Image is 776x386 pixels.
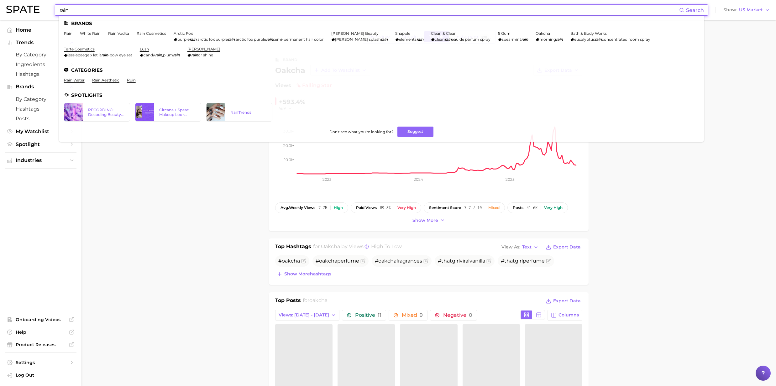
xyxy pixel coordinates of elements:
tspan: 20.0m [283,143,295,148]
a: Help [5,327,76,337]
span: Home [16,27,66,33]
button: paid views89.3%Very high [351,202,421,213]
span: 11 [378,312,381,318]
a: [PERSON_NAME] [187,47,220,51]
button: Export Data [544,243,582,252]
span: Search [686,7,704,13]
span: Hashtags [16,71,66,77]
em: rain [595,37,602,42]
button: ShowUS Market [722,6,771,14]
img: SPATE [6,6,39,13]
span: # [278,258,300,264]
span: Export Data [553,298,581,304]
span: by Category [16,52,66,58]
span: Negative [443,313,472,318]
span: arctic fox purple [236,37,266,42]
div: Very high [397,206,416,210]
div: High [334,206,343,210]
a: rain [64,31,72,36]
a: Nail Trends [206,103,272,122]
input: Search here for a brand, industry, or ingredient [59,5,679,15]
span: Show more [412,218,438,223]
span: posts [513,206,523,210]
a: Onboarding Videos [5,315,76,324]
a: Product Releases [5,340,76,349]
a: bath & body works [570,31,607,36]
h1: Top Posts [275,297,301,306]
li: Brands [64,21,699,26]
div: Circana + Spate: Makeup Look Trends [159,107,196,117]
span: oakcha [282,258,300,264]
div: , , [174,37,324,42]
em: rain [228,37,235,42]
button: posts41.6kVery high [507,202,568,213]
span: or shine [198,53,213,57]
span: Views: [DATE] - [DATE] [279,312,329,318]
span: Industries [16,158,66,163]
span: 89.3% [380,206,391,210]
button: Flag as miscategorized or irrelevant [360,258,365,263]
em: rain [190,37,197,42]
div: Very high [544,206,563,210]
span: US Market [739,8,763,12]
button: Trends [5,38,76,47]
em: rain [101,53,108,57]
li: Categories [64,67,699,73]
em: rain [417,37,423,42]
span: Onboarding Videos [16,317,66,322]
a: white rain [80,31,101,36]
span: Product Releases [16,342,66,347]
em: rain [445,37,452,42]
span: high to low [371,243,402,249]
a: lush [140,47,149,51]
div: RECORDING: Decoding Beauty Trends & Platform Dynamics on Google, TikTok & Instagram [88,107,125,117]
span: 0 [469,312,472,318]
span: jessiepaege x let it [68,53,101,57]
a: Ingredients [5,60,76,69]
a: by Category [5,94,76,104]
button: Columns [548,310,582,321]
span: 41.6k [527,206,537,210]
button: Suggest [397,127,433,137]
a: [PERSON_NAME] beauty [331,31,379,36]
button: Show morehashtags [275,270,333,279]
span: paid views [356,206,377,210]
button: Brands [5,82,76,91]
span: Show [723,8,737,12]
button: avg.weekly views7.7mHigh [275,202,348,213]
span: #thatgirlviralvanilla [438,258,485,264]
a: arctic fox [174,31,193,36]
button: sentiment score7.7 / 10Mixed [424,202,505,213]
tspan: 2025 [506,177,515,182]
a: rain vodka [108,31,129,36]
a: oakcha [536,31,550,36]
a: rain cosmetics [137,31,166,36]
em: rain [381,37,388,42]
li: Spotlights [64,92,699,98]
em: rain [266,37,273,42]
a: Home [5,25,76,35]
a: rain aesthetic [92,78,119,82]
span: semi-permanent hair color [273,37,324,42]
span: oakcha [319,258,337,264]
span: morning [539,37,556,42]
span: 7.7 / 10 [464,206,482,210]
a: Spotlight [5,139,76,149]
span: candy [144,53,155,57]
span: Text [522,245,532,249]
span: concentrated room spray [602,37,650,42]
a: rain water [64,78,85,82]
em: rain [521,37,528,42]
span: purple [177,37,190,42]
span: elements [399,37,417,42]
span: eucalyptus [574,37,595,42]
span: # fragrances [375,258,422,264]
a: Hashtags [5,104,76,114]
span: Spotlight [16,141,66,147]
span: oakcha [309,297,328,303]
h1: Top Hashtags [275,243,311,252]
a: 5 gum [498,31,511,36]
button: Flag as miscategorized or irrelevant [486,258,491,263]
abbr: average [281,205,289,210]
a: by Category [5,50,76,60]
